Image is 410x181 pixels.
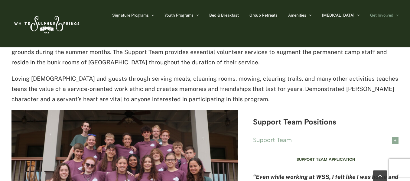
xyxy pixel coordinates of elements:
[322,13,354,17] span: [MEDICAL_DATA]
[164,13,194,17] span: Youth Programs
[11,9,81,38] img: White Sulphur Springs Logo
[11,74,399,104] p: Loving [DEMOGRAPHIC_DATA] and guests through serving meals, cleaning rooms, mowing, clearing trai...
[290,154,362,165] a: Apply for Support Team
[112,13,149,17] span: Signature Programs
[370,13,393,17] span: Get Involved
[209,13,239,17] span: Bed & Breakfast
[253,134,399,147] a: Support Team
[249,13,278,17] span: Group Retreats
[253,137,382,143] span: Support Team
[297,157,355,162] span: Support Team Application
[11,37,399,68] p: Support Team is a two-week opportunity for high school students, 15 years and older, to serve at ...
[253,118,399,126] h3: Support Team Positions
[288,13,306,17] span: Amenities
